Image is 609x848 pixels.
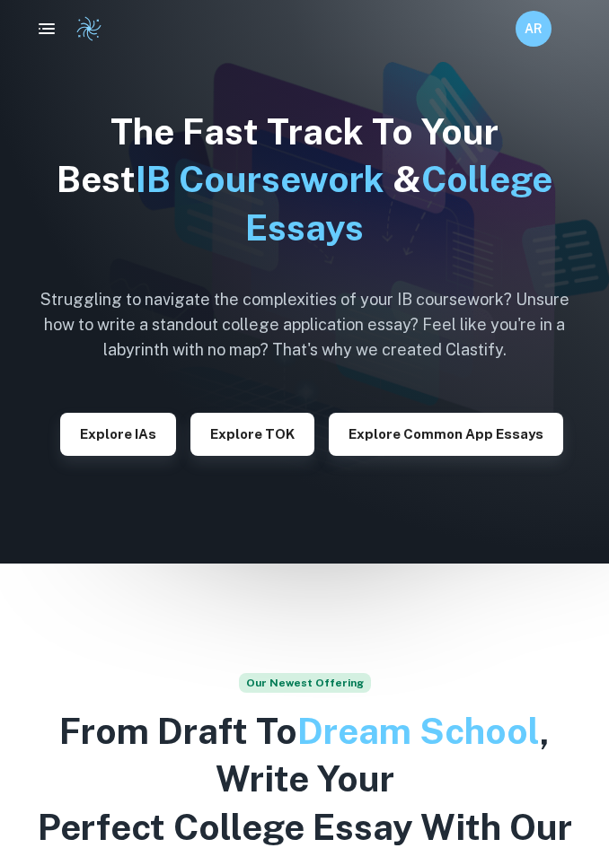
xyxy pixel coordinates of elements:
a: Explore TOK [190,424,314,441]
a: Clastify logo [65,15,102,42]
a: Explore Common App essays [329,424,563,441]
span: Our Newest Offering [239,673,371,693]
h1: The Fast Track To Your Best & [26,108,583,251]
h6: Struggling to navigate the complexities of your IB coursework? Unsure how to write a standout col... [26,287,583,363]
img: Clastify logo [75,15,102,42]
button: AR [516,11,552,47]
a: Explore IAs [60,424,176,441]
span: Dream School [297,710,540,752]
button: Explore Common App essays [329,413,563,456]
span: IB Coursework [136,158,384,200]
button: Explore IAs [60,413,176,456]
h6: AR [524,19,544,39]
span: College Essays [245,158,552,248]
button: Explore TOK [190,413,314,456]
